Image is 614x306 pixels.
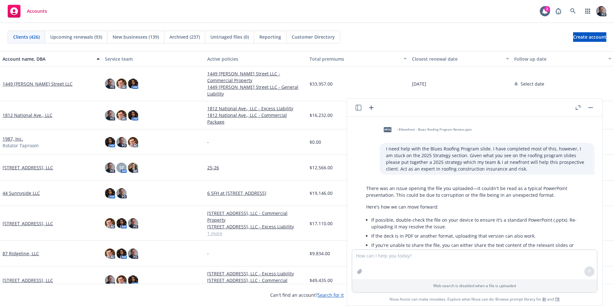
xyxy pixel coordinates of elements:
[310,250,330,257] span: $9,834.00
[210,34,249,40] span: Untriaged files (0)
[3,250,39,257] a: 87 Ridgeline, LLC
[207,56,304,62] div: Active policies
[270,292,344,298] span: Can't find an account?
[581,5,594,18] a: Switch app
[105,218,115,228] img: photo
[207,190,304,196] a: 6 SFH at [STREET_ADDRESS]
[310,164,333,171] span: $12,566.00
[116,275,127,286] img: photo
[102,51,205,66] button: Service team
[207,270,304,277] a: [STREET_ADDRESS], LLC - Excess Liability
[105,56,202,62] div: Service team
[310,56,400,62] div: Total premiums
[205,51,307,66] button: Active policies
[116,188,127,198] img: photo
[310,80,333,87] span: $33,957.00
[412,56,502,62] div: Closest renewal date
[292,34,335,40] span: Customer Directory
[207,112,304,125] a: 1812 National Ave., LLC - Commercial Package
[307,51,409,66] button: Total premiums
[105,110,115,120] img: photo
[13,34,40,40] span: Clients (426)
[207,210,304,223] a: [STREET_ADDRESS], LLC - Commercial Property
[105,137,115,147] img: photo
[512,51,614,66] button: Follow up date
[128,249,138,259] img: photo
[3,277,53,284] a: [STREET_ADDRESS], LLC
[371,231,588,241] li: If the deck is in PDF or another format, uploading that version can also work.
[207,105,304,112] a: 1812 National Ave., LLC - Excess Liability
[544,6,550,12] div: 2
[514,56,604,62] div: Follow up date
[552,5,565,18] a: Report a Bug
[207,70,304,84] a: 1449 [PERSON_NAME] Street LLC - Commercial Property
[27,9,47,14] span: Accounts
[542,296,546,302] a: BI
[207,84,304,97] a: 1449 [PERSON_NAME] Street LLC - General Liability
[573,31,606,43] span: Create account
[310,190,333,196] span: $19,146.00
[105,163,115,173] img: photo
[412,80,426,87] span: [DATE]
[318,292,344,298] a: Search for it
[3,142,39,149] span: Rotator Taproom
[555,296,560,302] a: TR
[207,230,304,237] a: 1 more
[105,275,115,286] img: photo
[397,127,472,132] span: ~$Newfront - Blues Roofing Program Review.pptx
[116,218,127,228] img: photo
[116,79,127,89] img: photo
[128,137,138,147] img: photo
[380,122,473,138] div: pptx~$Newfront - Blues Roofing Program Review.pptx
[366,203,588,210] p: Here's how we can move forward:
[5,2,50,20] a: Accounts
[105,79,115,89] img: photo
[356,283,593,288] p: Web search is disabled when a file is uploaded
[207,223,304,230] a: [STREET_ADDRESS], LLC - Excess Liability
[310,139,321,145] span: $0.00
[371,241,588,256] li: If you're unable to share the file, you can either share the text content of the relevant slides ...
[3,135,23,142] a: 1987, Inc.
[207,164,304,171] a: 25-26
[310,220,333,227] span: $17,110.00
[207,250,209,257] span: -
[310,112,333,119] span: $16,232.00
[207,277,304,290] a: [STREET_ADDRESS], LLC - Commercial Package
[3,220,53,227] a: [STREET_ADDRESS], LLC
[310,277,333,284] span: $49,435.00
[3,164,53,171] a: [STREET_ADDRESS], LLC
[128,110,138,120] img: photo
[169,34,200,40] span: Archived (237)
[3,56,93,62] div: Account name, DBA
[116,137,127,147] img: photo
[573,32,606,42] a: Create account
[386,145,588,172] p: I need help with the Blues Roofing Program slide. I have completed most of this, however, I am st...
[596,6,606,16] img: photo
[3,112,52,119] a: 1812 National Ave., LLC
[128,79,138,89] img: photo
[105,249,115,259] img: photo
[567,5,579,18] a: Search
[366,185,588,198] p: There was an issue opening the file you uploaded—it couldn't be read as a typical PowerPoint pres...
[409,51,512,66] button: Closest renewal date
[128,163,138,173] img: photo
[50,34,102,40] span: Upcoming renewals (93)
[390,293,560,306] span: Nova Assist can make mistakes. Explore what Nova can do: Browse prompt library for and
[116,110,127,120] img: photo
[384,127,391,132] span: pptx
[371,215,588,231] li: If possible, double-check the file on your device to ensure it's a standard PowerPoint (.pptx). R...
[259,34,281,40] span: Reporting
[128,275,138,286] img: photo
[116,249,127,259] img: photo
[113,34,159,40] span: New businesses (139)
[119,164,124,171] span: SF
[3,80,73,87] a: 1449 [PERSON_NAME] Street LLC
[105,188,115,198] img: photo
[128,218,138,228] img: photo
[207,139,209,145] span: -
[521,80,544,87] span: Select date
[3,190,40,196] a: 44 Sunnyside LLC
